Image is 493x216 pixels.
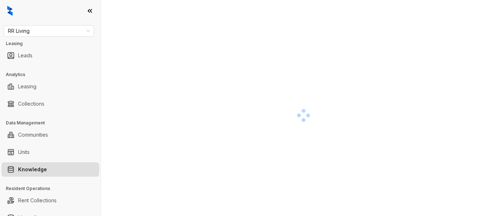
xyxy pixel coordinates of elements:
h3: Analytics [6,71,101,78]
li: Communities [1,128,99,142]
span: RR Living [8,26,90,36]
a: Collections [18,97,44,111]
h3: Data Management [6,120,101,126]
h3: Resident Operations [6,185,101,192]
a: Communities [18,128,48,142]
h3: Leasing [6,40,101,47]
a: Rent Collections [18,193,57,208]
li: Collections [1,97,99,111]
li: Rent Collections [1,193,99,208]
a: Knowledge [18,162,47,177]
img: logo [7,6,13,16]
li: Leasing [1,79,99,94]
a: Units [18,145,30,159]
li: Knowledge [1,162,99,177]
a: Leasing [18,79,36,94]
li: Leads [1,48,99,63]
li: Units [1,145,99,159]
a: Leads [18,48,32,63]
